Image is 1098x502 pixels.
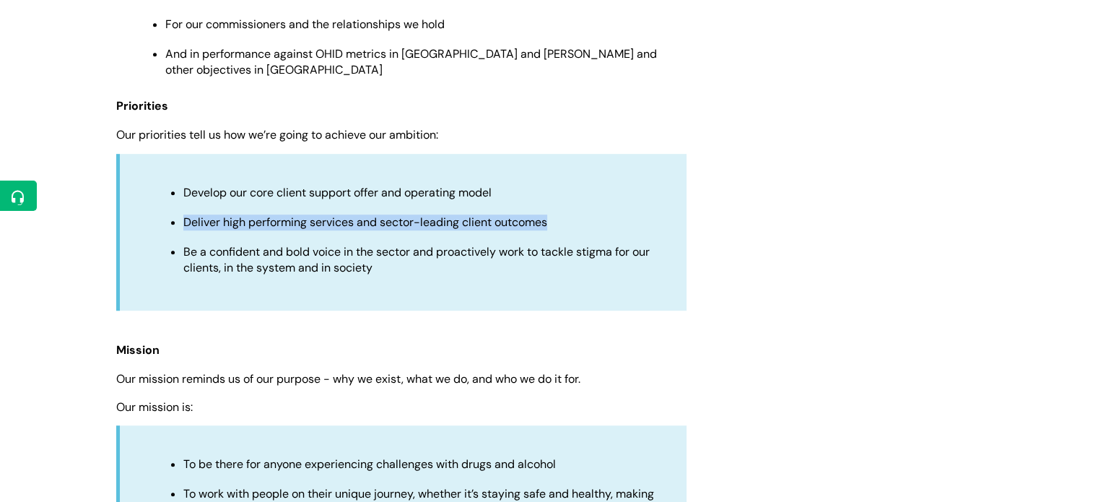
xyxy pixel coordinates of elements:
[116,399,193,415] span: Our mission is:
[165,17,445,32] span: For our commissioners and the relationships we hold
[116,127,438,142] span: Our priorities tell us how we’re going to achieve our ambition:
[116,342,160,358] span: Mission
[116,98,168,113] span: Priorities
[183,244,650,275] span: Be a confident and bold voice in the sector and proactively work to tackle stigma for our clients...
[183,215,547,230] span: Deliver high performing services and sector-leading client outcomes
[183,185,492,200] span: Develop our core client support offer and operating model
[116,371,580,386] span: Our mission reminds us of our purpose - why we exist, what we do, and who we do it for.
[165,46,657,77] span: And in performance against OHID metrics in [GEOGRAPHIC_DATA] and [PERSON_NAME] and other objectiv...
[183,456,556,472] span: To be there for anyone experiencing challenges with drugs and alcohol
